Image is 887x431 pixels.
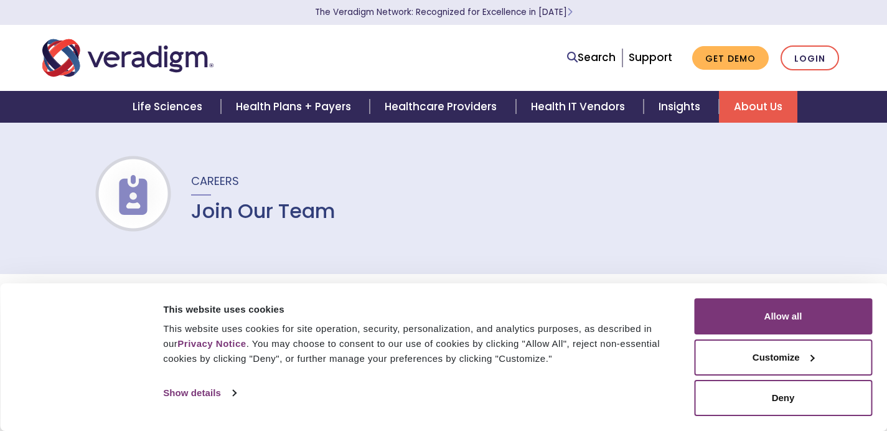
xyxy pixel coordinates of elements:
a: Health IT Vendors [516,91,644,123]
a: Show details [163,384,235,402]
a: Health Plans + Payers [221,91,370,123]
a: Privacy Notice [177,338,246,349]
img: Veradigm logo [42,37,214,78]
div: This website uses cookies for site operation, security, personalization, and analytics purposes, ... [163,321,680,366]
a: Life Sciences [118,91,221,123]
span: Learn More [567,6,573,18]
a: Search [567,49,616,66]
a: Login [781,45,839,71]
h1: Join Our Team [191,199,336,223]
button: Deny [694,380,872,416]
button: Customize [694,339,872,376]
button: Allow all [694,298,872,334]
a: The Veradigm Network: Recognized for Excellence in [DATE]Learn More [315,6,573,18]
a: About Us [719,91,797,123]
a: Get Demo [692,46,769,70]
a: Insights [644,91,719,123]
div: This website uses cookies [163,302,680,317]
a: Healthcare Providers [370,91,515,123]
a: Support [629,50,672,65]
span: Careers [191,173,239,189]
